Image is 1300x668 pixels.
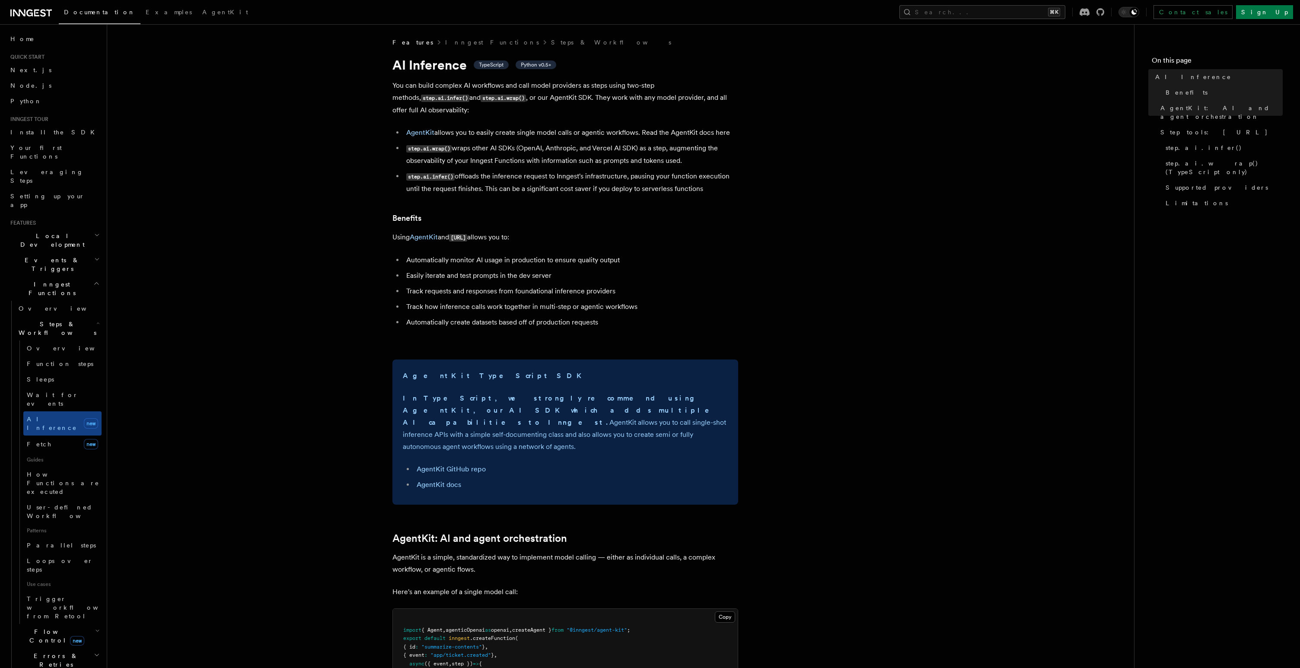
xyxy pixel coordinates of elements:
a: Parallel steps [23,538,102,553]
a: Documentation [59,3,140,24]
button: Inngest Functions [7,277,102,301]
a: Fetchnew [23,436,102,453]
a: AgentKit: AI and agent orchestration [1157,100,1283,124]
span: AgentKit [202,9,248,16]
a: User-defined Workflows [23,499,102,524]
span: User-defined Workflows [27,504,105,519]
span: Limitations [1166,199,1228,207]
span: Local Development [7,232,94,249]
code: [URL] [449,234,467,242]
a: Trigger workflows from Retool [23,591,102,624]
span: Install the SDK [10,129,100,136]
span: Python v0.5+ [521,61,551,68]
span: Wait for events [27,391,78,407]
code: step.ai.wrap() [481,95,526,102]
a: AgentKit docs [417,480,461,489]
div: Steps & Workflows [15,340,102,624]
span: "app/ticket.created" [430,652,491,658]
a: Node.js [7,78,102,93]
span: Patterns [23,524,102,538]
span: , [485,644,488,650]
li: offloads the inference request to Inngest's infrastructure, pausing your function execution until... [404,170,738,195]
h1: AI Inference [392,57,738,73]
p: Here's an example of a single model call: [392,586,738,598]
span: createAgent } [512,627,551,633]
span: Benefits [1166,88,1208,97]
a: AgentKit [410,233,438,241]
a: Home [7,31,102,47]
span: Features [392,38,433,47]
span: AI Inference [1155,73,1231,81]
a: AgentKit GitHub repo [417,465,486,473]
span: Fetch [27,441,52,448]
span: Leveraging Steps [10,169,83,184]
span: : [424,652,427,658]
span: ({ event [424,661,449,667]
span: ; [627,627,630,633]
a: How Functions are executed [23,467,102,499]
span: openai [491,627,509,633]
kbd: ⌘K [1048,8,1060,16]
span: Setting up your app [10,193,85,208]
span: inngest [449,635,470,641]
span: import [403,627,421,633]
span: from [551,627,564,633]
a: Inngest Functions [445,38,539,47]
span: Function steps [27,360,93,367]
span: How Functions are executed [27,471,99,495]
strong: AgentKit TypeScript SDK [403,372,586,380]
span: { event [403,652,424,658]
code: step.ai.infer() [406,173,455,181]
span: } [482,644,485,650]
span: Sleeps [27,376,54,383]
button: Events & Triggers [7,252,102,277]
a: Supported providers [1162,180,1283,195]
span: Inngest Functions [7,280,93,297]
a: Leveraging Steps [7,164,102,188]
li: Automatically monitor AI usage in production to ensure quality output [404,254,738,266]
span: { id [403,644,415,650]
span: Loops over steps [27,557,93,573]
span: Steps & Workflows [15,320,96,337]
a: step.ai.wrap() (TypeScript only) [1162,156,1283,180]
span: ( [515,635,518,641]
span: Overview [27,345,116,352]
button: Search...⌘K [899,5,1065,19]
span: new [70,636,84,646]
span: as [485,627,491,633]
a: Overview [15,301,102,316]
span: { Agent [421,627,443,633]
p: AgentKit allows you to call single-shot inference APIs with a simple self-documenting class and a... [403,392,728,453]
a: Function steps [23,356,102,372]
span: Node.js [10,82,51,89]
span: Trigger workflows from Retool [27,595,122,620]
p: AgentKit is a simple, standardized way to implement model calling — either as individual calls, a... [392,551,738,576]
span: Next.js [10,67,51,73]
span: Use cases [23,577,102,591]
span: Examples [146,9,192,16]
span: export [403,635,421,641]
p: Using and allows you to: [392,231,738,244]
li: Track how inference calls work together in multi-step or agentic workflows [404,301,738,313]
span: AI Inference [27,416,77,431]
span: step }) [452,661,473,667]
li: wraps other AI SDKs (OpenAI, Anthropic, and Vercel AI SDK) as a step, augmenting the observabilit... [404,142,738,167]
span: , [494,652,497,658]
a: AI Inferencenew [23,411,102,436]
a: AI Inference [1152,69,1283,85]
a: Sleeps [23,372,102,387]
li: Easily iterate and test prompts in the dev server [404,270,738,282]
span: , [449,661,452,667]
span: : [415,644,418,650]
p: You can build complex AI workflows and call model providers as steps using two-step methods, and ... [392,80,738,116]
strong: In TypeScript, we strongly recommend using AgentKit, our AI SDK which adds multiple AI capabiliti... [403,394,721,426]
span: .createFunction [470,635,515,641]
a: Steps & Workflows [551,38,671,47]
a: Benefits [1162,85,1283,100]
span: Features [7,219,36,226]
span: agenticOpenai [446,627,485,633]
a: Wait for events [23,387,102,411]
a: Sign Up [1236,5,1293,19]
span: Guides [23,453,102,467]
a: Setting up your app [7,188,102,213]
